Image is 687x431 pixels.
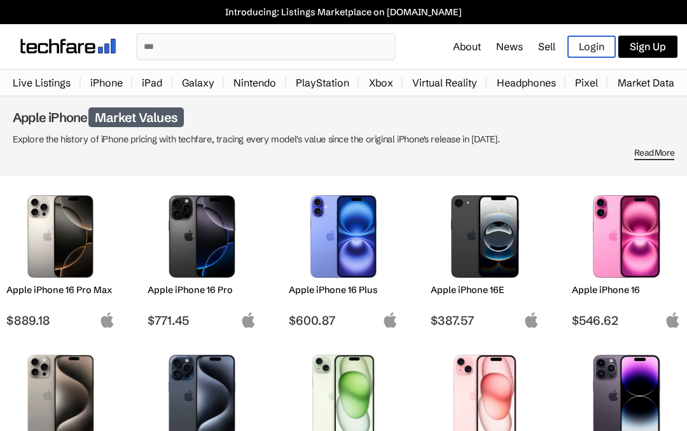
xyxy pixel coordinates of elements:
[6,6,681,18] a: Introducing: Listings Marketplace on [DOMAIN_NAME]
[567,36,616,58] a: Login
[406,70,483,95] a: Virtual Reality
[240,312,256,328] img: apple-logo
[566,189,687,328] a: iPhone 16 Apple iPhone 16 $546.62 apple-logo
[16,195,106,278] img: iPhone 16 Pro Max
[283,189,404,328] a: iPhone 16 Plus Apple iPhone 16 Plus $600.87 apple-logo
[6,70,77,95] a: Live Listings
[148,313,256,328] span: $771.45
[13,109,674,125] h1: Apple iPhone
[84,70,129,95] a: iPhone
[176,70,221,95] a: Galaxy
[227,70,282,95] a: Nintendo
[490,70,562,95] a: Headphones
[453,40,481,53] a: About
[13,147,674,158] div: Read More
[148,284,256,296] h2: Apple iPhone 16 Pro
[524,312,539,328] img: apple-logo
[298,195,388,278] img: iPhone 16 Plus
[88,107,184,127] span: Market Values
[363,70,399,95] a: Xbox
[634,147,674,160] span: Read More
[157,195,247,278] img: iPhone 16 Pro
[289,284,398,296] h2: Apple iPhone 16 Plus
[13,132,674,147] p: Explore the history of iPhone pricing with techfare, tracing every model's value since the origin...
[424,189,545,328] a: iPhone 16E Apple iPhone 16E $387.57 apple-logo
[581,195,671,278] img: iPhone 16
[6,284,115,296] h2: Apple iPhone 16 Pro Max
[20,39,116,53] img: techfare logo
[611,70,681,95] a: Market Data
[431,313,539,328] span: $387.57
[135,70,169,95] a: iPad
[538,40,555,53] a: Sell
[618,36,677,58] a: Sign Up
[572,313,681,328] span: $546.62
[569,70,604,95] a: Pixel
[572,284,681,296] h2: Apple iPhone 16
[6,313,115,328] span: $889.18
[431,284,539,296] h2: Apple iPhone 16E
[99,312,115,328] img: apple-logo
[289,313,398,328] span: $600.87
[289,70,356,95] a: PlayStation
[665,312,681,328] img: apple-logo
[440,195,530,278] img: iPhone 16E
[496,40,523,53] a: News
[141,189,262,328] a: iPhone 16 Pro Apple iPhone 16 Pro $771.45 apple-logo
[382,312,398,328] img: apple-logo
